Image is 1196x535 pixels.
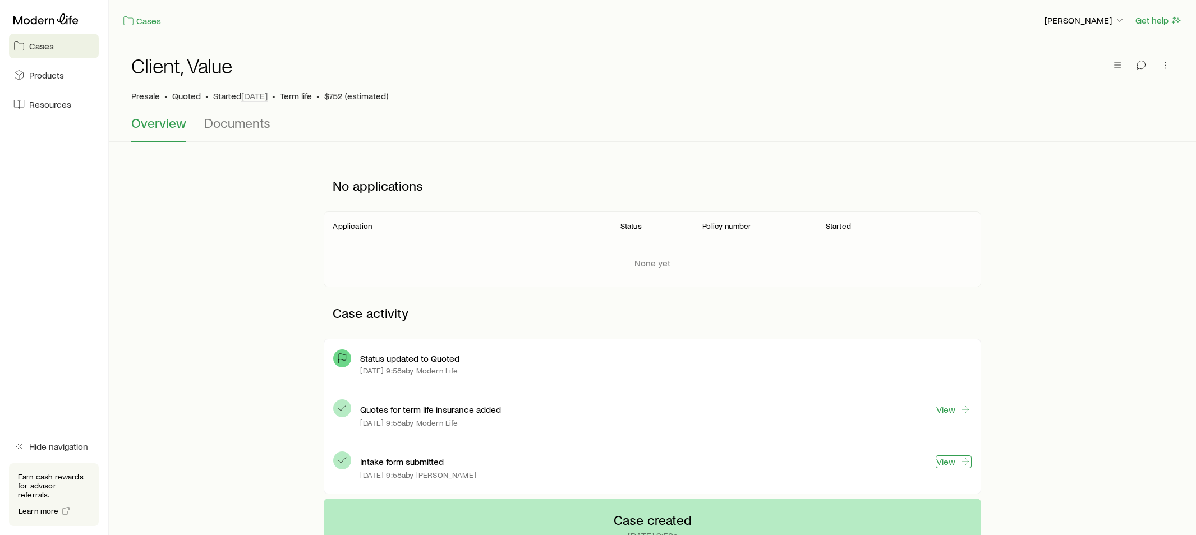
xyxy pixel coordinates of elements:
[324,90,388,102] span: $752 (estimated)
[213,90,268,102] p: Started
[19,507,59,515] span: Learn more
[29,40,54,52] span: Cases
[205,90,209,102] span: •
[131,90,160,102] p: Presale
[360,353,459,364] p: Status updated to Quoted
[634,257,670,269] p: None yet
[18,472,90,499] p: Earn cash rewards for advisor referrals.
[204,115,270,131] span: Documents
[9,463,99,526] div: Earn cash rewards for advisor referrals.Learn more
[131,115,186,131] span: Overview
[936,455,972,468] a: View
[360,456,444,467] p: Intake form submitted
[9,434,99,459] button: Hide navigation
[29,99,71,110] span: Resources
[272,90,275,102] span: •
[324,169,981,202] p: No applications
[241,90,268,102] span: [DATE]
[360,418,458,427] p: [DATE] 9:58a by Modern Life
[1044,14,1126,27] button: [PERSON_NAME]
[316,90,320,102] span: •
[936,403,972,416] a: View
[9,63,99,87] a: Products
[172,90,201,102] span: Quoted
[324,296,981,330] p: Case activity
[29,441,88,452] span: Hide navigation
[9,34,99,58] a: Cases
[29,70,64,81] span: Products
[9,92,99,117] a: Resources
[1135,14,1183,27] button: Get help
[333,222,372,230] p: Application
[614,512,692,528] p: Case created
[360,471,476,479] p: [DATE] 9:58a by [PERSON_NAME]
[1045,15,1125,26] p: [PERSON_NAME]
[131,54,233,77] h1: Client, Value
[702,222,751,230] p: Policy number
[131,115,1174,142] div: Case details tabs
[360,404,501,415] p: Quotes for term life insurance added
[164,90,168,102] span: •
[826,222,851,230] p: Started
[122,15,162,27] a: Cases
[280,90,312,102] span: Term life
[620,222,642,230] p: Status
[360,366,458,375] p: [DATE] 9:58a by Modern Life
